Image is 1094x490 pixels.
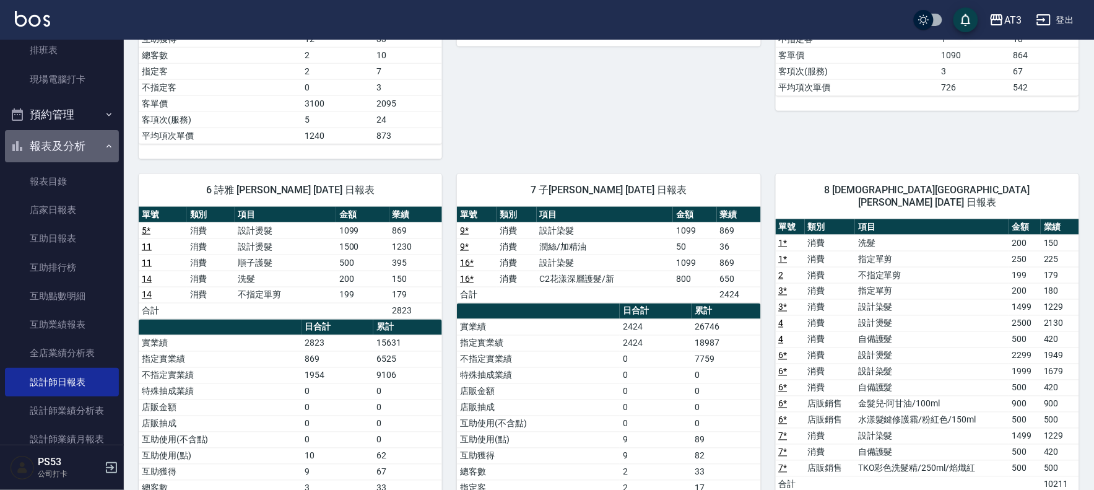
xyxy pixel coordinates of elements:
[855,364,1009,380] td: 設計染髮
[620,432,692,448] td: 9
[1009,235,1041,251] td: 200
[1009,460,1041,476] td: 500
[1041,299,1079,315] td: 1229
[805,219,856,235] th: 類別
[302,63,373,79] td: 2
[457,448,620,464] td: 互助獲得
[5,130,119,162] button: 報表及分析
[5,98,119,131] button: 預約管理
[457,207,760,304] table: a dense table
[302,383,373,400] td: 0
[457,464,620,480] td: 總客數
[620,367,692,383] td: 0
[302,416,373,432] td: 0
[235,207,336,223] th: 項目
[373,351,442,367] td: 6525
[776,63,939,79] td: 客項次(服務)
[139,367,302,383] td: 不指定實業績
[373,464,442,480] td: 67
[855,315,1009,331] td: 設計燙髮
[457,207,497,223] th: 單號
[1010,79,1079,95] td: 542
[1009,412,1041,428] td: 500
[805,444,856,460] td: 消費
[620,335,692,351] td: 2424
[1009,299,1041,315] td: 1499
[1041,315,1079,331] td: 2130
[855,428,1009,444] td: 設計染髮
[537,207,674,223] th: 項目
[457,383,620,400] td: 店販金額
[139,128,302,144] td: 平均項次單價
[5,253,119,282] a: 互助排行榜
[1041,396,1079,412] td: 900
[855,267,1009,283] td: 不指定單剪
[692,319,760,335] td: 26746
[373,112,442,128] td: 24
[779,318,784,328] a: 4
[302,367,373,383] td: 1954
[1009,251,1041,267] td: 250
[984,7,1027,33] button: AT3
[336,207,389,223] th: 金額
[5,282,119,310] a: 互助點數明細
[779,270,784,280] a: 2
[1041,380,1079,396] td: 420
[235,222,336,238] td: 設計燙髮
[139,207,442,320] table: a dense table
[1041,283,1079,299] td: 180
[855,331,1009,348] td: 自備護髮
[673,207,717,223] th: 金額
[497,222,536,238] td: 消費
[457,319,620,335] td: 實業績
[1041,235,1079,251] td: 150
[1009,444,1041,460] td: 500
[953,7,978,32] button: save
[38,456,101,468] h5: PS53
[373,95,442,112] td: 2095
[336,238,389,255] td: 1500
[620,416,692,432] td: 0
[235,255,336,271] td: 順子護髮
[336,271,389,287] td: 200
[373,400,442,416] td: 0
[139,303,187,319] td: 合計
[457,287,497,303] td: 合計
[1041,219,1079,235] th: 業績
[373,383,442,400] td: 0
[373,416,442,432] td: 0
[673,238,717,255] td: 50
[389,303,443,319] td: 2823
[389,207,443,223] th: 業績
[373,335,442,351] td: 15631
[139,432,302,448] td: 互助使用(不含點)
[1041,251,1079,267] td: 225
[855,460,1009,476] td: TKO彩色洗髮精/250ml/焰熾紅
[187,255,235,271] td: 消費
[457,416,620,432] td: 互助使用(不含點)
[779,335,784,344] a: 4
[805,460,856,476] td: 店販銷售
[1041,412,1079,428] td: 500
[805,299,856,315] td: 消費
[717,271,761,287] td: 650
[302,320,373,336] th: 日合計
[187,238,235,255] td: 消費
[1041,428,1079,444] td: 1229
[373,47,442,63] td: 10
[855,235,1009,251] td: 洗髮
[717,255,761,271] td: 869
[457,432,620,448] td: 互助使用(點)
[537,222,674,238] td: 設計染髮
[620,319,692,335] td: 2424
[1009,315,1041,331] td: 2500
[187,222,235,238] td: 消費
[373,320,442,336] th: 累計
[302,400,373,416] td: 0
[1041,348,1079,364] td: 1949
[5,36,119,64] a: 排班表
[154,184,427,196] span: 6 詩雅 [PERSON_NAME] [DATE] 日報表
[620,400,692,416] td: 0
[5,425,119,453] a: 設計師業績月報表
[692,448,760,464] td: 82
